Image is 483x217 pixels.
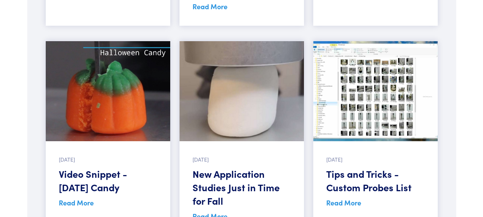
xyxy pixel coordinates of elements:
p: [DATE] [59,155,157,164]
p: [DATE] [326,155,425,164]
img: image of sprinkles, nonpareils, and rice cereal [179,41,304,141]
img: pumpkin candy corn being tested [46,41,170,141]
h5: New Application Studies Just in Time for Fall [193,167,291,207]
a: Read More [326,198,361,207]
img: Screenshot of probes list [313,41,438,141]
a: Read More [59,198,94,207]
h5: Tips and Tricks - Custom Probes List [326,167,425,194]
p: [DATE] [193,155,291,164]
a: Read More [193,2,227,11]
h5: Video Snippet - [DATE] Candy [59,167,157,194]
